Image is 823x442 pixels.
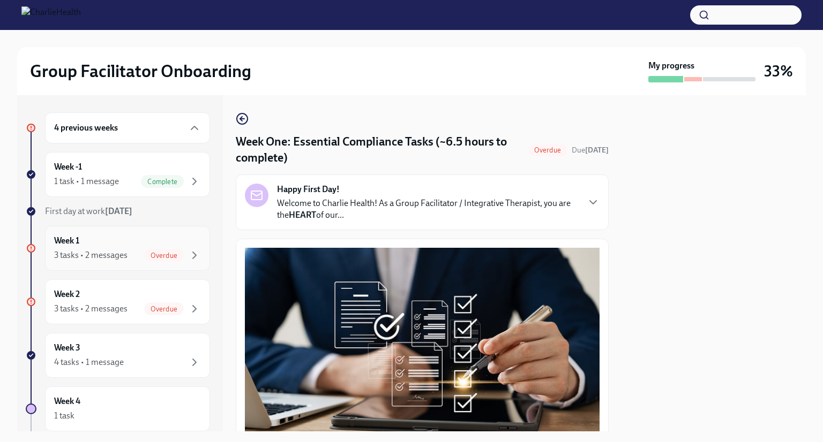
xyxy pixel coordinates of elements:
[54,235,79,247] h6: Week 1
[30,60,251,82] h2: Group Facilitator Onboarding
[26,333,210,378] a: Week 34 tasks • 1 message
[236,134,523,166] h4: Week One: Essential Compliance Tasks (~6.5 hours to complete)
[54,303,128,315] div: 3 tasks • 2 messages
[26,205,210,217] a: First day at work[DATE]
[54,161,82,173] h6: Week -1
[54,356,124,368] div: 4 tasks • 1 message
[289,210,316,220] strong: HEART
[528,146,567,154] span: Overdue
[277,184,340,195] strong: Happy First Day!
[144,305,184,313] span: Overdue
[54,288,80,300] h6: Week 2
[54,122,118,134] h6: 4 previous weeks
[26,152,210,197] a: Week -11 task • 1 messageComplete
[144,252,184,260] span: Overdue
[54,395,80,407] h6: Week 4
[764,62,793,81] h3: 33%
[54,176,119,187] div: 1 task • 1 message
[105,206,132,216] strong: [DATE]
[21,6,81,24] img: CharlieHealth
[26,226,210,271] a: Week 13 tasks • 2 messagesOverdue
[648,60,694,72] strong: My progress
[54,249,128,261] div: 3 tasks • 2 messages
[277,197,578,221] p: Welcome to Charlie Health! As a Group Facilitator / Integrative Therapist, you are the of our...
[26,279,210,324] a: Week 23 tasks • 2 messagesOverdue
[26,386,210,431] a: Week 41 task
[245,248,600,433] button: Zoom image
[45,112,210,143] div: 4 previous weeks
[54,410,74,422] div: 1 task
[45,206,132,216] span: First day at work
[572,146,609,155] span: Due
[585,146,609,155] strong: [DATE]
[54,342,80,354] h6: Week 3
[572,145,609,155] span: July 28th, 2025 10:00
[141,178,184,186] span: Complete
